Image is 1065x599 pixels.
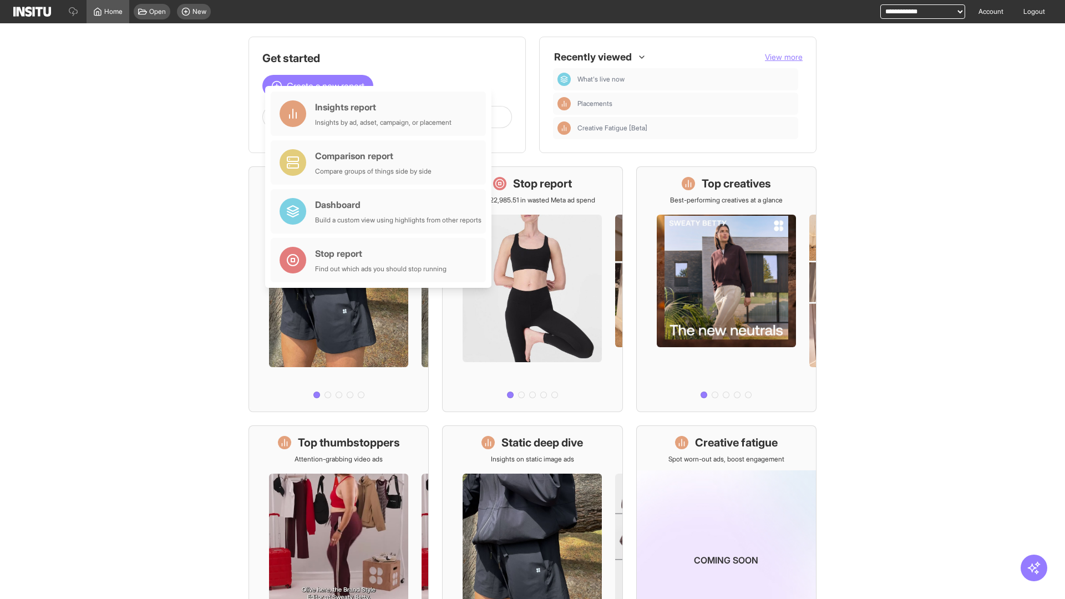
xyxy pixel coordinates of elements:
[315,149,432,163] div: Comparison report
[262,50,512,66] h1: Get started
[149,7,166,16] span: Open
[442,166,622,412] a: Stop reportSave £22,985.51 in wasted Meta ad spend
[315,198,481,211] div: Dashboard
[315,118,452,127] div: Insights by ad, adset, campaign, or placement
[702,176,771,191] h1: Top creatives
[765,52,803,63] button: View more
[315,247,447,260] div: Stop report
[577,99,612,108] span: Placements
[248,166,429,412] a: What's live nowSee all active ads instantly
[501,435,583,450] h1: Static deep dive
[765,52,803,62] span: View more
[470,196,595,205] p: Save £22,985.51 in wasted Meta ad spend
[557,73,571,86] div: Dashboard
[577,75,625,84] span: What's live now
[557,121,571,135] div: Insights
[315,167,432,176] div: Compare groups of things side by side
[577,124,647,133] span: Creative Fatigue [Beta]
[577,75,794,84] span: What's live now
[315,265,447,273] div: Find out which ads you should stop running
[636,166,816,412] a: Top creativesBest-performing creatives at a glance
[262,75,373,97] button: Create a new report
[13,7,51,17] img: Logo
[315,100,452,114] div: Insights report
[315,216,481,225] div: Build a custom view using highlights from other reports
[491,455,574,464] p: Insights on static image ads
[577,124,794,133] span: Creative Fatigue [Beta]
[287,79,364,93] span: Create a new report
[192,7,206,16] span: New
[557,97,571,110] div: Insights
[670,196,783,205] p: Best-performing creatives at a glance
[295,455,383,464] p: Attention-grabbing video ads
[298,435,400,450] h1: Top thumbstoppers
[104,7,123,16] span: Home
[513,176,572,191] h1: Stop report
[577,99,794,108] span: Placements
